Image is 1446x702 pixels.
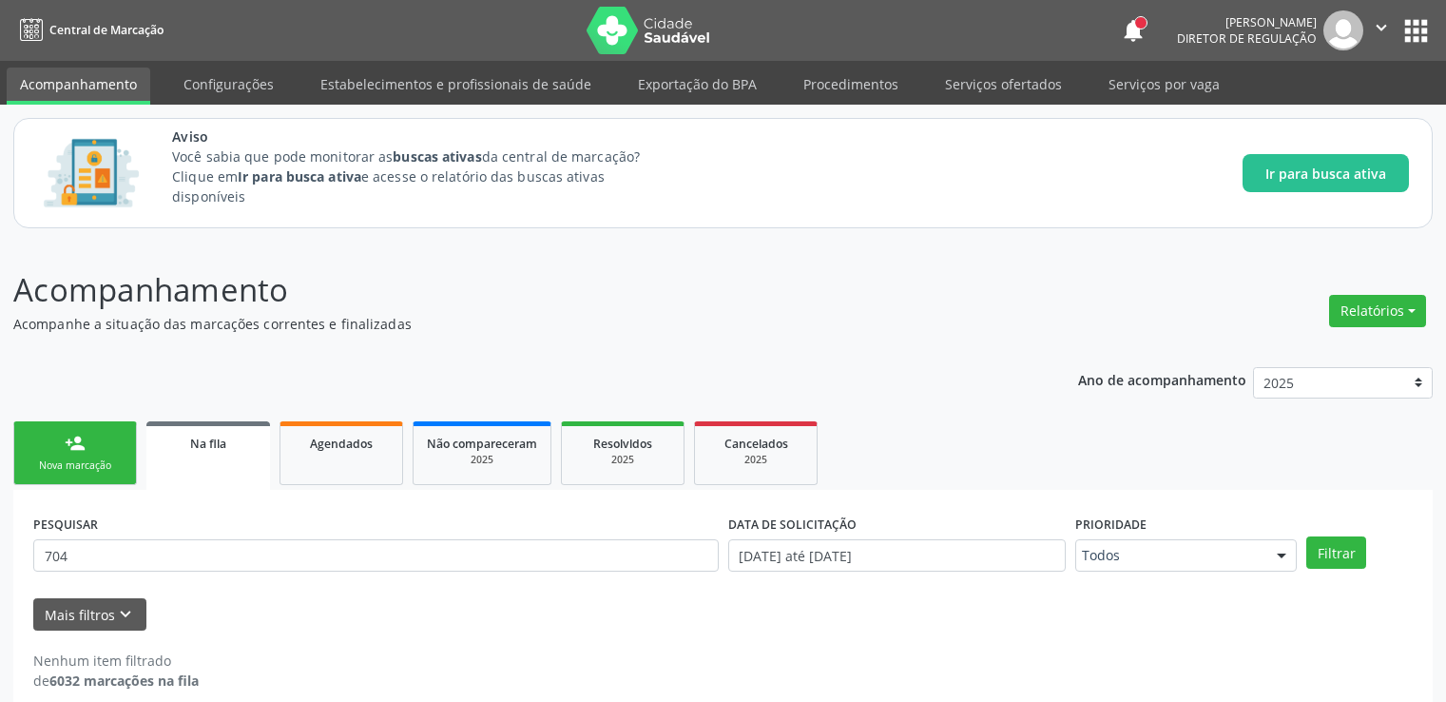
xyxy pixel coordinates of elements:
[65,433,86,454] div: person_add
[115,604,136,625] i: keyboard_arrow_down
[13,14,164,46] a: Central de Marcação
[1120,17,1147,44] button: notifications
[33,539,719,572] input: Nome, CNS
[790,68,912,101] a: Procedimentos
[708,453,803,467] div: 2025
[13,314,1007,334] p: Acompanhe a situação das marcações correntes e finalizadas
[28,458,123,473] div: Nova marcação
[728,510,857,539] label: DATA DE SOLICITAÇÃO
[49,22,164,38] span: Central de Marcação
[1323,10,1363,50] img: img
[1078,367,1246,391] p: Ano de acompanhamento
[33,510,98,539] label: PESQUISAR
[1399,14,1433,48] button: apps
[33,598,146,632] button: Mais filtroskeyboard_arrow_down
[13,266,1007,314] p: Acompanhamento
[1177,30,1317,47] span: Diretor de regulação
[172,146,675,206] p: Você sabia que pode monitorar as da central de marcação? Clique em e acesse o relatório das busca...
[575,453,670,467] div: 2025
[1082,546,1259,565] span: Todos
[1095,68,1233,101] a: Serviços por vaga
[1329,295,1426,327] button: Relatórios
[7,68,150,105] a: Acompanhamento
[1371,17,1392,38] i: 
[625,68,770,101] a: Exportação do BPA
[238,167,361,185] strong: Ir para busca ativa
[427,436,537,452] span: Não compareceram
[1243,154,1409,192] button: Ir para busca ativa
[593,436,652,452] span: Resolvidos
[33,671,199,691] div: de
[1265,164,1386,184] span: Ir para busca ativa
[170,68,287,101] a: Configurações
[1177,14,1317,30] div: [PERSON_NAME]
[190,436,226,452] span: Na fila
[49,672,199,690] strong: 6032 marcações na fila
[393,147,481,166] strong: buscas ativas
[37,130,145,216] img: Imagem de CalloutCard
[172,127,675,146] span: Aviso
[724,436,788,452] span: Cancelados
[310,436,373,452] span: Agendados
[1306,536,1366,569] button: Filtrar
[307,68,605,101] a: Estabelecimentos e profissionais de saúde
[1075,510,1147,539] label: Prioridade
[33,651,199,671] div: Nenhum item filtrado
[1363,10,1399,50] button: 
[932,68,1075,101] a: Serviços ofertados
[728,539,1066,572] input: Selecione um intervalo
[427,453,537,467] div: 2025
